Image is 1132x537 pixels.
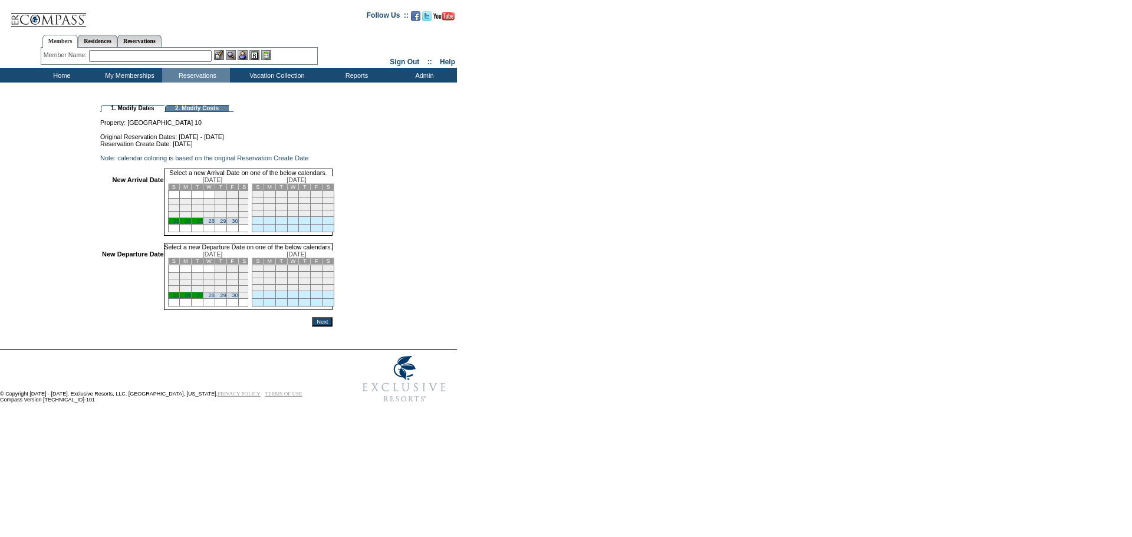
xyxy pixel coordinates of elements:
[238,199,250,205] td: 10
[264,197,275,204] td: 9
[433,12,455,21] img: Subscribe to our YouTube Channel
[238,218,250,225] td: 31
[209,218,215,224] a: 28
[203,184,215,190] td: W
[367,10,409,24] td: Follow Us ::
[299,285,311,291] td: 26
[44,50,89,60] div: Member Name:
[117,35,162,47] a: Reservations
[389,68,457,83] td: Admin
[252,204,264,210] td: 15
[275,272,287,278] td: 10
[215,265,226,273] td: 1
[238,292,250,299] td: 31
[323,191,334,197] td: 7
[168,199,180,205] td: 4
[215,279,226,286] td: 15
[100,112,333,126] td: Property: [GEOGRAPHIC_DATA] 10
[252,278,264,285] td: 15
[287,251,307,258] span: [DATE]
[192,279,203,286] td: 13
[264,265,275,272] td: 2
[275,265,287,272] td: 3
[287,278,299,285] td: 18
[192,205,203,212] td: 13
[323,197,334,204] td: 14
[162,68,230,83] td: Reservations
[94,68,162,83] td: My Memberships
[100,154,333,162] td: Note: calendar coloring is based on the original Reservation Create Date
[275,258,287,265] td: T
[311,210,323,217] td: 27
[252,191,264,197] td: 1
[299,265,311,272] td: 5
[180,286,192,292] td: 19
[287,191,299,197] td: 4
[232,292,238,298] a: 30
[165,105,229,112] td: 2. Modify Costs
[323,285,334,291] td: 28
[299,210,311,217] td: 26
[238,279,250,286] td: 17
[264,204,275,210] td: 16
[323,184,334,190] td: S
[238,184,250,190] td: S
[323,272,334,278] td: 14
[275,285,287,291] td: 24
[226,279,238,286] td: 16
[287,285,299,291] td: 25
[427,58,432,66] span: ::
[192,258,203,265] td: T
[197,292,203,298] a: 27
[311,278,323,285] td: 20
[192,286,203,292] td: 20
[264,258,275,265] td: M
[261,50,271,60] img: b_calculator.gif
[215,191,226,199] td: 1
[215,258,226,265] td: T
[232,218,238,224] a: 30
[299,197,311,204] td: 12
[101,105,164,112] td: 1. Modify Dates
[252,258,264,265] td: S
[220,292,226,298] a: 29
[311,197,323,204] td: 13
[10,3,87,27] img: Compass Home
[287,197,299,204] td: 11
[238,191,250,199] td: 3
[102,251,164,310] td: New Departure Date
[214,50,224,60] img: b_edit.gif
[173,292,179,298] a: 25
[238,273,250,279] td: 10
[299,272,311,278] td: 12
[168,205,180,212] td: 11
[264,191,275,197] td: 2
[311,191,323,197] td: 6
[203,205,215,212] td: 14
[42,35,78,48] a: Members
[299,184,311,190] td: T
[238,205,250,212] td: 17
[226,199,238,205] td: 9
[311,258,323,265] td: F
[238,286,250,292] td: 24
[78,35,117,47] a: Residences
[238,50,248,60] img: Impersonate
[351,350,457,408] img: Exclusive Resorts
[102,176,164,236] td: New Arrival Date
[299,278,311,285] td: 19
[264,272,275,278] td: 9
[264,285,275,291] td: 23
[323,204,334,210] td: 21
[433,15,455,22] a: Subscribe to our YouTube Channel
[287,265,299,272] td: 4
[168,258,180,265] td: S
[215,273,226,279] td: 8
[185,292,191,298] a: 26
[180,205,192,212] td: 12
[203,273,215,279] td: 7
[168,286,180,292] td: 18
[264,210,275,217] td: 23
[226,212,238,218] td: 23
[203,176,223,183] span: [DATE]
